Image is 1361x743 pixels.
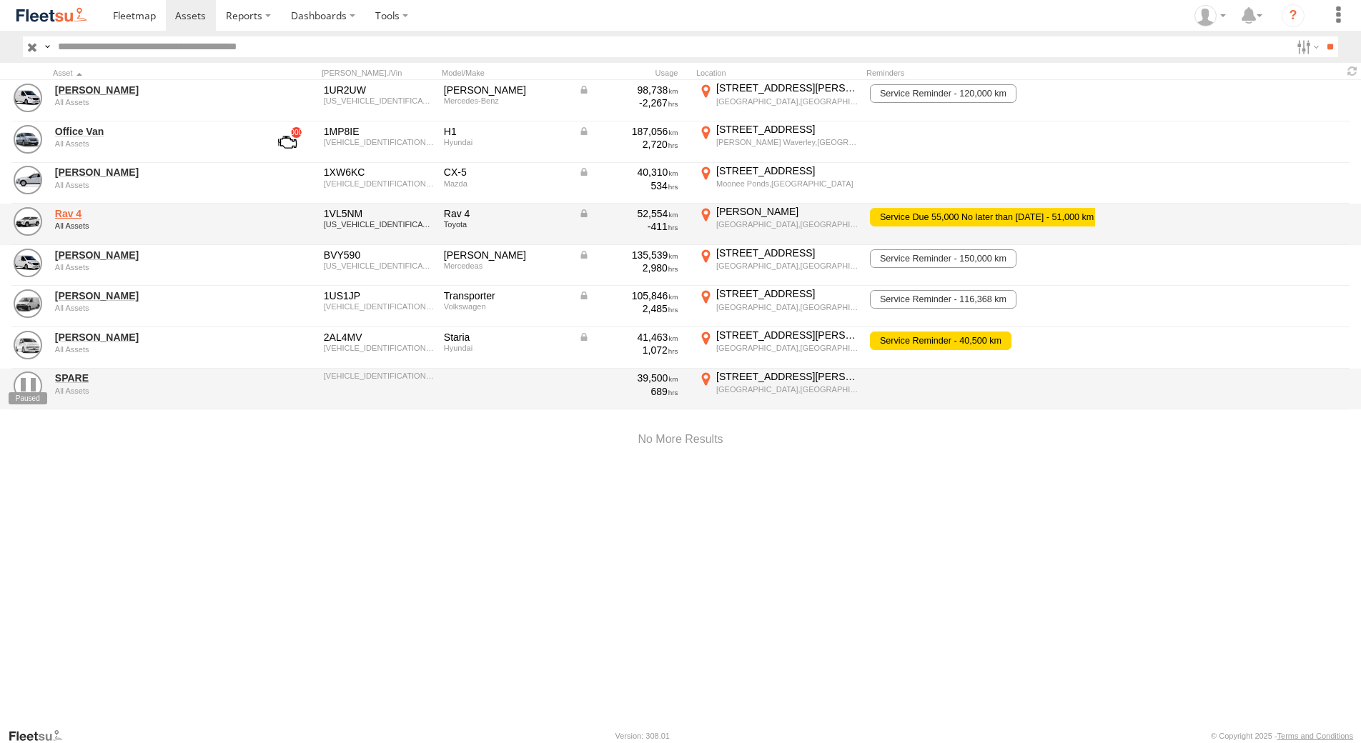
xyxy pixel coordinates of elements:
[696,205,861,244] label: Click to View Current Location
[14,166,42,194] a: View Asset Details
[324,220,434,229] div: JTMW43FV60D120543
[41,36,53,57] label: Search Query
[716,219,858,229] div: [GEOGRAPHIC_DATA],[GEOGRAPHIC_DATA]
[324,84,434,96] div: 1UR2UW
[442,68,570,78] div: Model/Make
[578,289,678,302] div: Data from Vehicle CANbus
[55,166,251,179] a: [PERSON_NAME]
[324,179,434,188] div: JM0KF4W2A10875074
[1277,732,1353,740] a: Terms and Conditions
[14,289,42,318] a: View Asset Details
[444,302,568,311] div: Volkswagen
[870,208,1104,226] span: Service Due 55,000 No later than Nov 2025 - 51,000 km
[53,68,253,78] div: Click to Sort
[696,123,861,161] label: Click to View Current Location
[716,302,858,312] div: [GEOGRAPHIC_DATA],[GEOGRAPHIC_DATA]
[55,263,251,271] div: undefined
[55,207,251,220] a: Rav 4
[578,207,678,220] div: Data from Vehicle CANbus
[8,729,74,743] a: Visit our Website
[696,246,861,285] label: Click to View Current Location
[444,138,568,146] div: Hyundai
[578,302,678,315] div: 2,485
[716,329,858,341] div: [STREET_ADDRESS][PERSON_NAME]
[55,84,251,96] a: [PERSON_NAME]
[870,290,1016,309] span: Service Reminder - 116,368 km
[870,249,1016,268] span: Service Reminder - 150,000 km
[716,384,858,394] div: [GEOGRAPHIC_DATA],[GEOGRAPHIC_DATA]
[444,84,568,96] div: Vito
[55,289,251,302] a: [PERSON_NAME]
[444,344,568,352] div: Hyundai
[716,164,858,177] div: [STREET_ADDRESS]
[696,287,861,326] label: Click to View Current Location
[324,138,434,146] div: KMFWBX7KLJU979479
[576,68,691,78] div: Usage
[324,125,434,138] div: 1MP8IE
[716,137,858,147] div: [PERSON_NAME] Waverley,[GEOGRAPHIC_DATA]
[14,6,89,25] img: fleetsu-logo-horizontal.svg
[578,138,678,151] div: 2,720
[14,84,42,112] a: View Asset Details
[578,385,678,398] div: 689
[55,181,251,189] div: undefined
[444,261,568,270] div: Mercedeas
[1291,36,1322,57] label: Search Filter Options
[696,68,861,78] div: Location
[870,331,1011,350] span: Service Reminder - 40,500 km
[14,125,42,154] a: View Asset Details
[578,344,678,356] div: 1,072
[716,96,858,106] div: [GEOGRAPHIC_DATA],[GEOGRAPHIC_DATA]
[444,331,568,344] div: Staria
[55,249,251,261] a: [PERSON_NAME]
[324,261,434,270] div: W1V44760323945138
[14,207,42,236] a: View Asset Details
[578,125,678,138] div: Data from Vehicle CANbus
[696,81,861,120] label: Click to View Current Location
[444,207,568,220] div: Rav 4
[324,289,434,302] div: 1US1JP
[578,96,678,109] div: -2,267
[716,261,858,271] div: [GEOGRAPHIC_DATA],[GEOGRAPHIC_DATA]
[444,220,568,229] div: Toyota
[55,221,251,230] div: undefined
[866,68,1095,78] div: Reminders
[578,371,678,384] div: 39,500
[696,164,861,203] label: Click to View Current Location
[261,125,314,159] a: View Asset with Fault/s
[696,370,861,409] label: Click to View Current Location
[716,246,858,259] div: [STREET_ADDRESS]
[55,98,251,106] div: undefined
[444,289,568,302] div: Transporter
[55,371,251,384] a: SPARE
[716,179,858,189] div: Moonee Ponds,[GEOGRAPHIC_DATA]
[324,371,434,380] div: KMHH551CVJU022444
[716,370,858,383] div: [STREET_ADDRESS][PERSON_NAME]
[14,249,42,277] a: View Asset Details
[578,331,678,344] div: Data from Vehicle CANbus
[324,207,434,220] div: 1VL5NM
[716,81,858,94] div: [STREET_ADDRESS][PERSON_NAME]
[55,139,251,148] div: undefined
[716,205,858,218] div: [PERSON_NAME]
[444,166,568,179] div: CX-5
[324,344,434,352] div: KMFYFX71MSU183149
[716,343,858,353] div: [GEOGRAPHIC_DATA],[GEOGRAPHIC_DATA]
[55,387,251,395] div: undefined
[444,179,568,188] div: Mazda
[1211,732,1353,740] div: © Copyright 2025 -
[55,304,251,312] div: undefined
[55,125,251,138] a: Office Van
[716,287,858,300] div: [STREET_ADDRESS]
[615,732,670,740] div: Version: 308.01
[1189,5,1231,26] div: Peter Edwardes
[322,68,436,78] div: [PERSON_NAME]./Vin
[324,249,434,261] div: BVY590
[1344,64,1361,78] span: Refresh
[324,166,434,179] div: 1XW6KC
[55,345,251,354] div: undefined
[578,179,678,192] div: 534
[578,84,678,96] div: Data from Vehicle CANbus
[1282,4,1305,27] i: ?
[444,96,568,105] div: Mercedes-Benz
